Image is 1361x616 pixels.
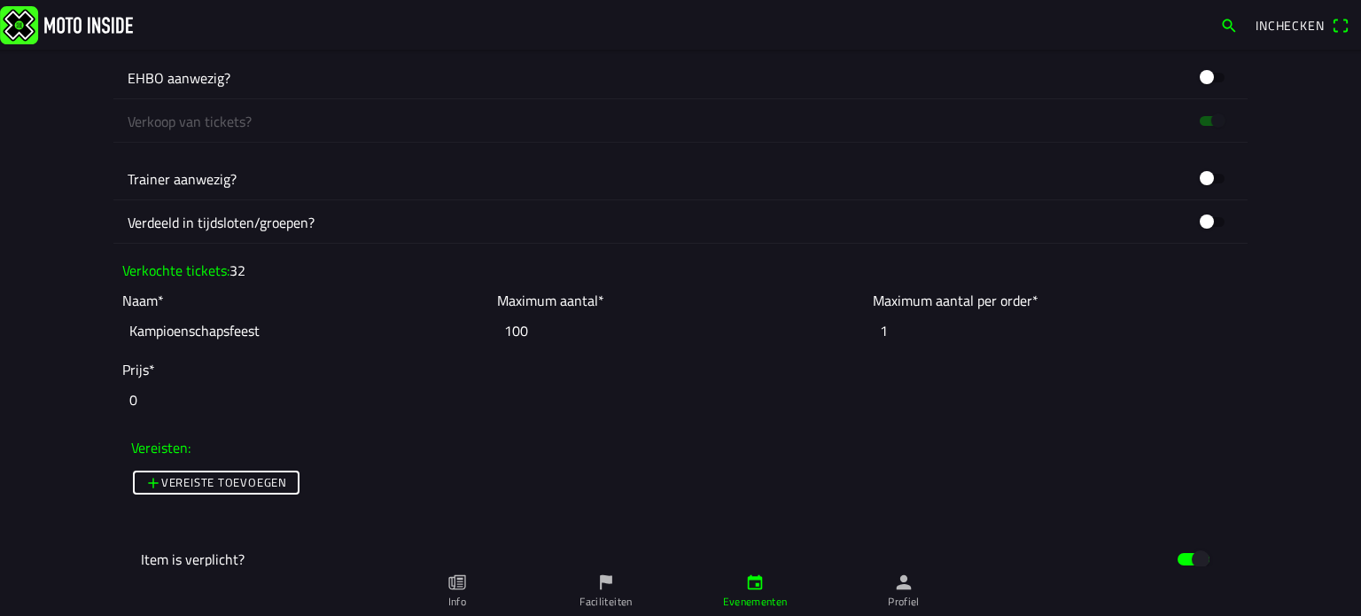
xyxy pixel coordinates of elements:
[888,594,920,610] ion-label: Profiel
[131,437,191,458] ion-label: Vereisten:
[1211,10,1247,40] a: search
[141,549,1167,570] ion-label: Item is verplicht?
[596,573,616,592] ion-icon: flag
[128,66,1191,88] ion-label: EHBO aanwezig?
[133,471,299,495] ion-button: Vereiste toevoegen
[1256,16,1325,35] span: Inchecken
[122,290,164,311] ion-label: Naam*
[122,311,488,350] input: Naam
[229,260,245,281] ion-text: 32
[122,380,1239,419] input: Prijs
[128,211,1191,232] ion-label: Verdeeld in tijdsloten/groepen?
[894,573,914,592] ion-icon: person
[497,290,604,311] ion-label: Maximum aantal*
[447,573,467,592] ion-icon: paper
[745,573,765,592] ion-icon: calendar
[448,594,466,610] ion-label: Info
[122,359,155,380] ion-label: Prijs*
[128,168,1191,189] ion-label: Trainer aanwezig?
[873,311,1239,350] input: Maximum aantal per order
[873,290,1038,311] ion-label: Maximum aantal per order*
[1247,10,1357,40] a: Incheckenqr scanner
[122,260,245,281] ion-label: Verkochte tickets:
[723,594,788,610] ion-label: Evenementen
[497,311,863,350] input: Maximum aantal
[579,594,632,610] ion-label: Faciliteiten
